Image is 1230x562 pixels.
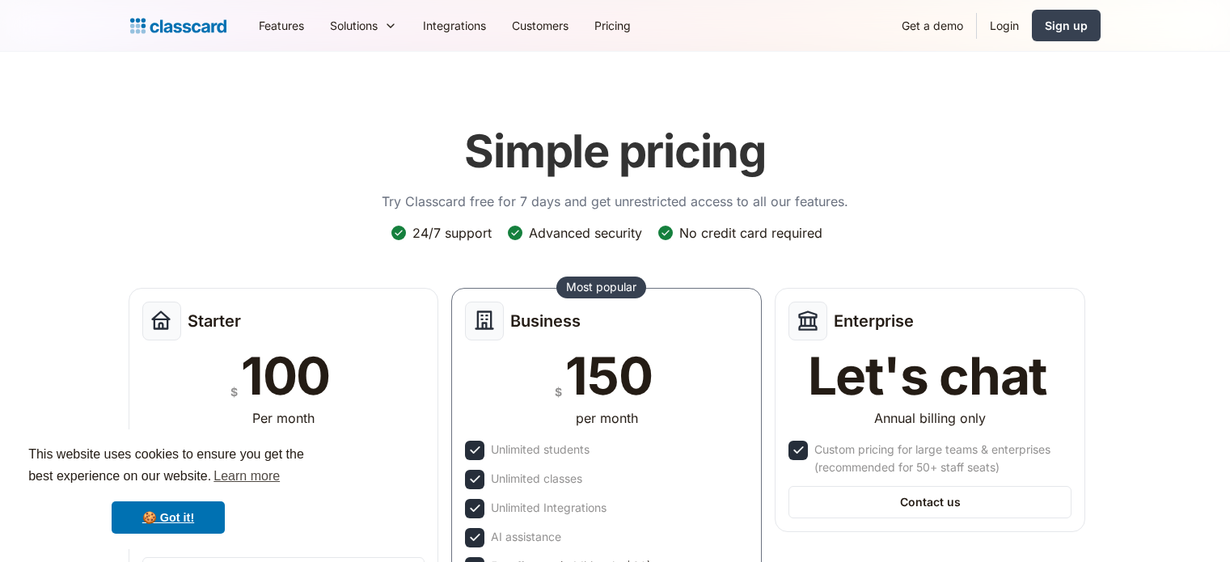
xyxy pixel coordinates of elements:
[410,7,499,44] a: Integrations
[464,125,766,179] h1: Simple pricing
[491,441,590,458] div: Unlimited students
[1045,17,1088,34] div: Sign up
[566,279,636,295] div: Most popular
[317,7,410,44] div: Solutions
[241,350,330,402] div: 100
[581,7,644,44] a: Pricing
[112,501,225,534] a: dismiss cookie message
[555,382,562,402] div: $
[130,15,226,37] a: home
[491,470,582,488] div: Unlimited classes
[874,408,986,428] div: Annual billing only
[1032,10,1101,41] a: Sign up
[491,528,561,546] div: AI assistance
[565,350,652,402] div: 150
[188,311,241,331] h2: Starter
[889,7,976,44] a: Get a demo
[679,224,822,242] div: No credit card required
[977,7,1032,44] a: Login
[834,311,914,331] h2: Enterprise
[211,464,282,488] a: learn more about cookies
[576,408,638,428] div: per month
[28,445,308,488] span: This website uses cookies to ensure you get the best experience on our website.
[13,429,323,549] div: cookieconsent
[491,499,607,517] div: Unlimited Integrations
[382,192,848,211] p: Try Classcard free for 7 days and get unrestricted access to all our features.
[510,311,581,331] h2: Business
[814,441,1068,476] div: Custom pricing for large teams & enterprises (recommended for 50+ staff seats)
[230,382,238,402] div: $
[330,17,378,34] div: Solutions
[412,224,492,242] div: 24/7 support
[252,408,315,428] div: Per month
[529,224,642,242] div: Advanced security
[499,7,581,44] a: Customers
[788,486,1071,518] a: Contact us
[246,7,317,44] a: Features
[808,350,1047,402] div: Let's chat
